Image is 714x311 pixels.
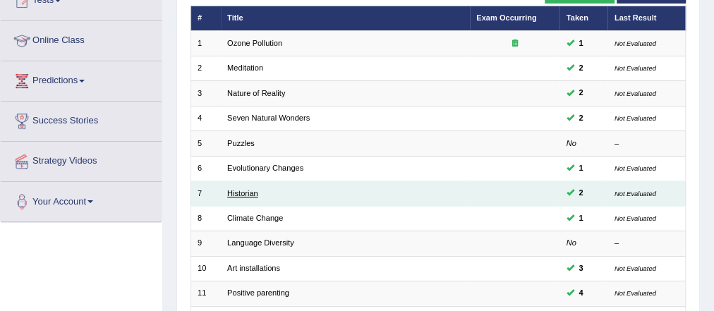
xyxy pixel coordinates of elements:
[227,89,285,97] a: Nature of Reality
[615,264,656,272] small: Not Evaluated
[227,214,283,222] a: Climate Change
[615,138,679,150] div: –
[1,142,162,177] a: Strategy Videos
[615,39,656,47] small: Not Evaluated
[190,131,221,156] td: 5
[190,56,221,80] td: 2
[227,39,282,47] a: Ozone Pollution
[574,287,588,300] span: You can still take this question
[1,21,162,56] a: Online Class
[190,281,221,306] td: 11
[574,112,588,125] span: You can still take this question
[190,181,221,206] td: 7
[476,38,553,49] div: Exam occurring question
[615,64,656,72] small: Not Evaluated
[567,238,576,247] em: No
[190,206,221,231] td: 8
[615,238,679,249] div: –
[227,63,263,72] a: Meditation
[574,37,588,50] span: You can still take this question
[227,264,280,272] a: Art installations
[559,6,607,30] th: Taken
[1,102,162,137] a: Success Stories
[227,114,310,122] a: Seven Natural Wonders
[227,139,255,147] a: Puzzles
[615,190,656,197] small: Not Evaluated
[574,87,588,99] span: You can still take this question
[607,6,686,30] th: Last Result
[190,156,221,181] td: 6
[221,6,470,30] th: Title
[615,114,656,122] small: Not Evaluated
[574,187,588,200] span: You can still take this question
[227,189,258,197] a: Historian
[476,13,536,22] a: Exam Occurring
[574,162,588,175] span: You can still take this question
[190,6,221,30] th: #
[190,256,221,281] td: 10
[227,288,289,297] a: Positive parenting
[615,164,656,172] small: Not Evaluated
[574,262,588,275] span: You can still take this question
[567,139,576,147] em: No
[190,231,221,256] td: 9
[190,81,221,106] td: 3
[1,61,162,97] a: Predictions
[227,164,303,172] a: Evolutionary Changes
[227,238,294,247] a: Language Diversity
[1,182,162,217] a: Your Account
[615,289,656,297] small: Not Evaluated
[574,62,588,75] span: You can still take this question
[615,214,656,222] small: Not Evaluated
[190,31,221,56] td: 1
[574,212,588,225] span: You can still take this question
[190,106,221,130] td: 4
[615,90,656,97] small: Not Evaluated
